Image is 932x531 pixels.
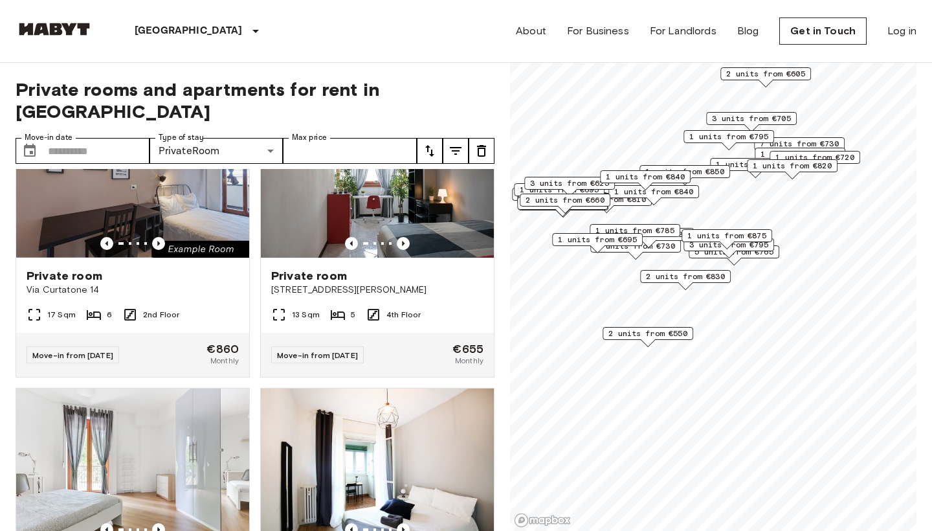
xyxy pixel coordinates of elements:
[558,234,637,245] span: 1 units from €695
[640,270,731,290] div: Map marker
[645,166,724,177] span: 1 units from €850
[210,355,239,367] span: Monthly
[271,268,347,284] span: Private room
[417,138,443,164] button: tune
[747,159,838,179] div: Map marker
[16,78,494,122] span: Private rooms and apartments for rent in [GEOGRAPHIC_DATA]
[159,132,204,143] label: Type of stay
[443,138,469,164] button: tune
[16,102,249,258] img: Marketing picture of unit IT-14-030-002-06H
[683,130,774,150] div: Map marker
[152,237,165,250] button: Previous image
[206,343,239,355] span: €860
[753,160,832,172] span: 1 units from €820
[706,112,797,132] div: Map marker
[351,309,355,321] span: 5
[608,328,687,339] span: 2 units from €550
[689,131,768,142] span: 1 units from €795
[517,197,608,217] div: Map marker
[27,284,239,297] span: Via Curtatone 14
[260,102,494,378] a: Marketing picture of unit IT-14-009-001-01HPrevious imagePrevious imagePrivate room[STREET_ADDRES...
[27,268,102,284] span: Private room
[150,138,283,164] div: PrivateRoom
[397,237,410,250] button: Previous image
[720,67,811,87] div: Map marker
[524,177,615,197] div: Map marker
[760,138,839,150] span: 7 units from €730
[614,186,693,198] span: 1 units from €840
[606,171,685,183] span: 1 units from €840
[639,165,730,185] div: Map marker
[261,102,494,258] img: Marketing picture of unit IT-14-009-001-01H
[292,132,327,143] label: Max price
[452,343,483,355] span: €655
[25,132,72,143] label: Move-in date
[754,137,845,157] div: Map marker
[32,350,113,360] span: Move-in from [DATE]
[552,233,643,253] div: Map marker
[567,23,629,39] a: For Business
[726,68,805,80] span: 2 units from €605
[271,284,483,297] span: [STREET_ADDRESS][PERSON_NAME]
[520,194,610,214] div: Map marker
[887,23,916,39] a: Log in
[650,23,716,39] a: For Landlords
[16,102,250,378] a: Marketing picture of unit IT-14-030-002-06HPrevious imagePrevious imagePrivate roomVia Curtatone ...
[716,159,795,170] span: 1 units from €770
[277,350,358,360] span: Move-in from [DATE]
[687,230,766,242] span: 1 units from €875
[386,309,421,321] span: 4th Floor
[646,271,725,282] span: 2 units from €830
[16,23,93,36] img: Habyt
[135,23,243,39] p: [GEOGRAPHIC_DATA]
[520,184,599,196] span: 1 units from €695
[755,148,845,168] div: Map marker
[779,17,867,45] a: Get in Touch
[603,327,693,347] div: Map marker
[590,224,680,244] div: Map marker
[710,158,801,178] div: Map marker
[737,23,759,39] a: Blog
[17,138,43,164] button: Choose date
[770,151,860,171] div: Map marker
[514,513,571,528] a: Mapbox logo
[345,237,358,250] button: Previous image
[526,194,605,206] span: 2 units from €660
[775,152,854,163] span: 1 units from €720
[469,138,494,164] button: tune
[47,309,76,321] span: 17 Sqm
[100,237,113,250] button: Previous image
[514,183,605,203] div: Map marker
[682,229,772,249] div: Map marker
[760,148,839,160] span: 1 units from €740
[292,309,320,321] span: 13 Sqm
[595,225,674,236] span: 1 units from €785
[143,309,179,321] span: 2nd Floor
[530,177,609,189] span: 3 units from €625
[512,188,603,208] div: Map marker
[600,170,691,190] div: Map marker
[712,113,791,124] span: 3 units from €705
[455,355,483,367] span: Monthly
[516,23,546,39] a: About
[608,185,699,205] div: Map marker
[107,309,112,321] span: 6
